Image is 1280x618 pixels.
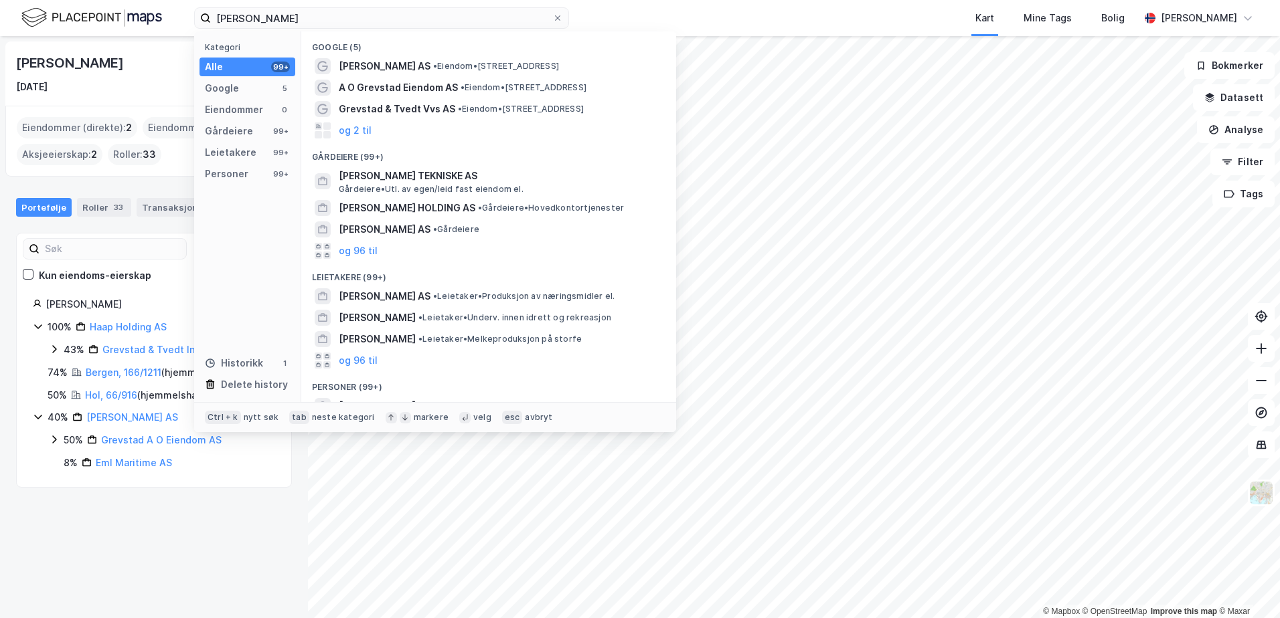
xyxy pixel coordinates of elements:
span: Gårdeiere [433,224,479,235]
div: velg [473,412,491,423]
div: Personer (99+) [301,371,676,395]
div: 99+ [271,62,290,72]
div: Gårdeiere [205,123,253,139]
div: Roller [77,198,131,217]
div: [PERSON_NAME] [1161,10,1237,26]
div: Alle [205,59,223,75]
div: 74% [48,365,68,381]
button: og 96 til [339,352,378,369]
span: [PERSON_NAME] [339,331,416,347]
div: esc [502,411,523,424]
div: 99+ [271,147,290,158]
div: Eiendommer (Indirekte) : [143,117,281,138]
div: Roller : [108,144,161,165]
span: • [418,401,422,411]
span: 33 [143,146,156,163]
span: Gårdeiere • Hovedkontortjenester [478,203,624,213]
span: • [433,224,437,234]
a: Bergen, 166/1211 [86,367,161,378]
div: Kategori [205,42,295,52]
div: Google [205,80,239,96]
div: Transaksjoner [137,198,233,217]
div: nytt søk [244,412,279,423]
div: 1 [279,358,290,369]
a: Hol, 66/916 [85,389,137,401]
a: Mapbox [1043,607,1080,616]
div: Eiendommer [205,102,263,118]
div: ( hjemmelshaver ) [85,387,215,403]
span: [PERSON_NAME] [339,398,416,414]
span: 2 [126,120,132,136]
span: • [458,104,462,114]
div: Bolig [1101,10,1125,26]
a: Grevstad & Tvedt Invest AS [102,344,231,355]
div: Kun eiendoms-eierskap [39,268,151,284]
div: 5 [279,83,290,94]
div: Personer [205,166,248,182]
div: Mine Tags [1024,10,1072,26]
span: • [433,61,437,71]
div: markere [414,412,449,423]
span: [PERSON_NAME] AS [339,221,430,237]
a: [PERSON_NAME] AS [86,411,178,423]
span: Gårdeiere • Utl. av egen/leid fast eiendom el. [339,184,524,195]
div: Kart [975,10,994,26]
button: Bokmerker [1184,52,1275,79]
div: 50% [64,432,83,448]
div: 0 [279,104,290,115]
span: [PERSON_NAME] TEKNISKE AS [339,168,660,184]
div: Delete history [221,377,288,393]
div: 99+ [271,126,290,136]
div: Google (5) [301,31,676,56]
div: neste kategori [312,412,375,423]
button: Filter [1210,148,1275,175]
span: Eiendom • [STREET_ADDRESS] [433,61,559,72]
div: ( hjemmelshaver ) [86,365,239,381]
button: og 2 til [339,122,372,138]
div: Eiendommer (direkte) : [17,117,137,138]
span: Leietaker • Underv. innen idrett og rekreasjon [418,312,611,323]
a: Haap Holding AS [90,321,167,332]
span: Leietaker • Produksjon av næringsmidler el. [433,291,615,302]
span: Person • [DATE] [418,401,485,411]
img: Z [1249,480,1274,506]
div: Leietakere [205,144,256,161]
a: Improve this map [1151,607,1217,616]
span: 2 [91,146,97,163]
input: Søk [39,239,186,259]
button: Analyse [1197,116,1275,143]
button: Tags [1212,181,1275,207]
div: Historikk [205,355,263,371]
div: 8% [64,455,78,471]
iframe: Chat Widget [1213,554,1280,618]
div: Kontrollprogram for chat [1213,554,1280,618]
span: A O Grevstad Eiendom AS [339,80,458,96]
div: Leietakere (99+) [301,262,676,286]
span: [PERSON_NAME] AS [339,288,430,304]
input: Søk på adresse, matrikkel, gårdeiere, leietakere eller personer [211,8,552,28]
div: 33 [111,201,126,214]
a: Eml Maritime AS [96,457,172,468]
span: • [418,334,422,344]
div: [PERSON_NAME] [16,52,126,74]
a: OpenStreetMap [1083,607,1147,616]
span: • [461,82,465,92]
div: [PERSON_NAME] [46,296,275,312]
span: [PERSON_NAME] AS [339,58,430,74]
span: Eiendom • [STREET_ADDRESS] [458,104,584,114]
div: 40% [48,409,68,425]
div: Aksjeeierskap : [17,144,102,165]
div: 99+ [271,169,290,179]
div: 43% [64,342,84,358]
button: og 96 til [339,243,378,259]
button: Datasett [1193,84,1275,111]
div: avbryt [525,412,552,423]
span: [PERSON_NAME] HOLDING AS [339,200,475,216]
span: Eiendom • [STREET_ADDRESS] [461,82,586,93]
span: [PERSON_NAME] [339,310,416,326]
span: Grevstad & Tvedt Vvs AS [339,101,455,117]
span: Leietaker • Melkeproduksjon på storfe [418,334,582,344]
span: • [418,312,422,322]
div: Portefølje [16,198,72,217]
div: [DATE] [16,79,48,95]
